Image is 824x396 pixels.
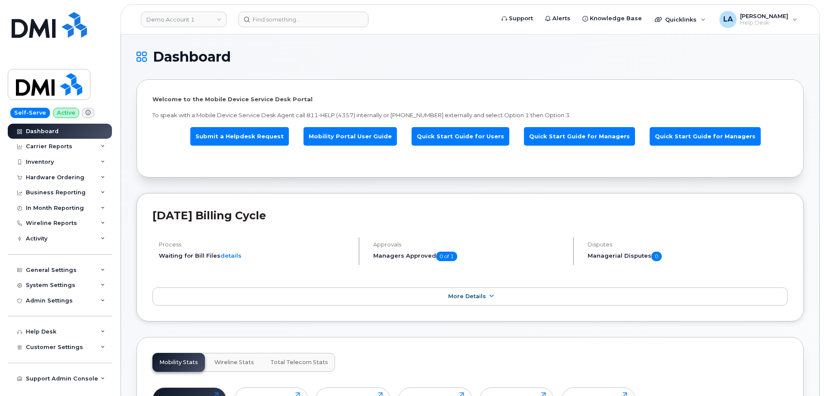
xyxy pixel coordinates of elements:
[159,252,351,260] li: Waiting for Bill Files
[588,241,788,248] h4: Disputes
[373,252,566,261] h5: Managers Approved
[304,127,397,146] a: Mobility Portal User Guide
[159,241,351,248] h4: Process
[588,252,788,261] h5: Managerial Disputes
[214,359,254,366] span: Wireline Stats
[153,50,231,63] span: Dashboard
[190,127,289,146] a: Submit a Helpdesk Request
[412,127,509,146] a: Quick Start Guide for Users
[152,209,788,222] h2: [DATE] Billing Cycle
[220,252,242,259] a: details
[436,252,457,261] span: 0 of 1
[373,241,566,248] h4: Approvals
[270,359,328,366] span: Total Telecom Stats
[152,95,788,103] p: Welcome to the Mobile Device Service Desk Portal
[650,127,761,146] a: Quick Start Guide for Managers
[448,293,486,299] span: More Details
[651,252,662,261] span: 0
[524,127,635,146] a: Quick Start Guide for Managers
[152,111,788,119] p: To speak with a Mobile Device Service Desk Agent call 811-HELP (4357) internally or [PHONE_NUMBER...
